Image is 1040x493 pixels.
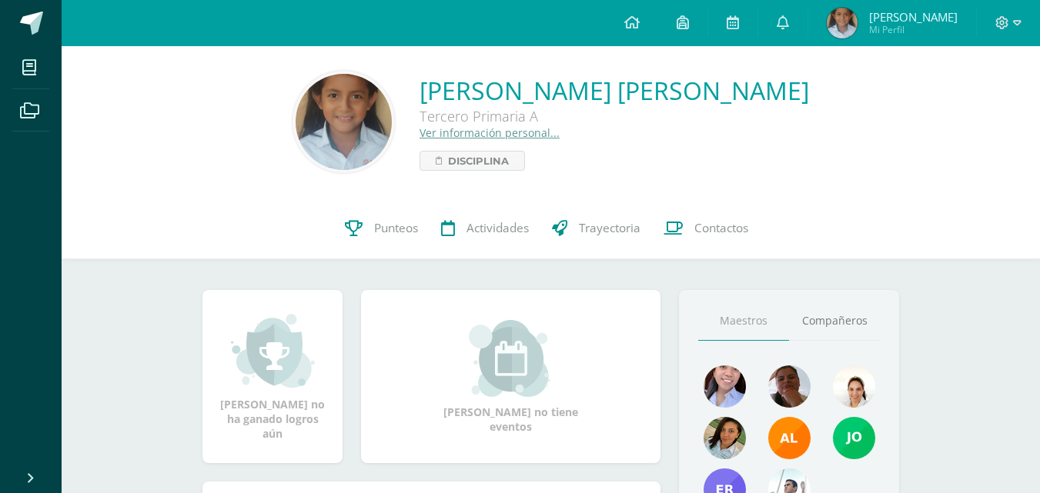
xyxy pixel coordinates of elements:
img: c36f59ee9ae2a80de9593859dc7be894.png [827,8,858,38]
span: Punteos [374,220,418,236]
div: [PERSON_NAME] no ha ganado logros aún [218,312,327,441]
a: Ver información personal... [420,125,560,140]
span: Disciplina [448,152,509,170]
img: d015825c49c7989f71d1fd9a85bb1a15.png [768,417,811,459]
img: 80dc55f04c64c27a401bb1e172e25455.png [833,417,875,459]
a: Punteos [333,198,430,259]
div: Tercero Primaria A [420,107,809,125]
span: Actividades [466,220,529,236]
a: Maestros [698,301,789,341]
a: Trayectoria [540,198,652,259]
img: achievement_small.png [231,312,315,389]
img: 35946cebdbc1fdc32e3f2f72b6a3cd44.png [768,365,811,408]
img: event_small.png [469,320,553,397]
img: 004b7dab916a732919bc4526a90f0e0d.png [704,365,746,408]
span: Trayectoria [579,220,640,236]
a: Actividades [430,198,540,259]
a: Compañeros [789,301,880,341]
div: [PERSON_NAME] no tiene eventos [434,320,588,434]
span: Mi Perfil [869,23,958,36]
a: Contactos [652,198,760,259]
img: b16294842703ba8938c03d5d63ea822f.png [704,417,746,459]
a: [PERSON_NAME] [PERSON_NAME] [420,74,809,107]
span: Contactos [694,220,748,236]
span: [PERSON_NAME] [869,9,958,25]
a: Disciplina [420,151,525,171]
img: 82f381249fdf758b784b0024dbacc036.png [296,74,392,170]
img: 460759890ffa2989b34c7fbce31da318.png [833,365,875,408]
